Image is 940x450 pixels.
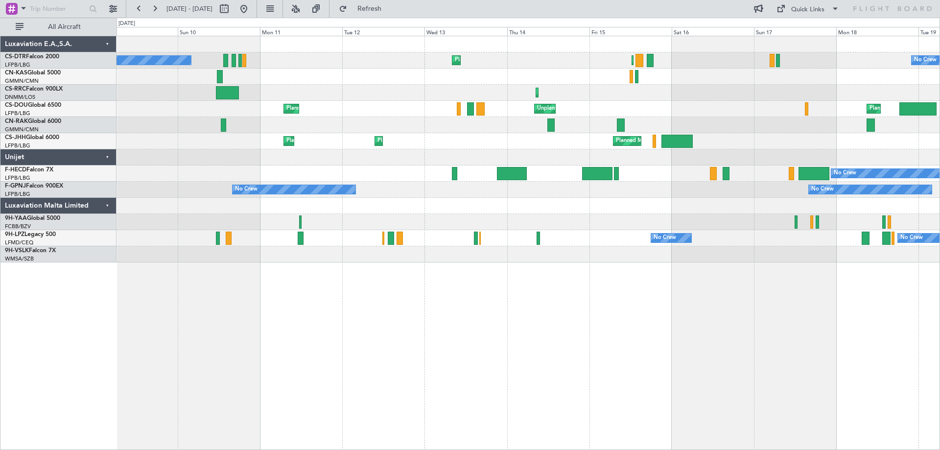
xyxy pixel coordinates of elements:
div: Planned Maint Sofia [455,53,505,68]
div: Planned Maint [GEOGRAPHIC_DATA] ([GEOGRAPHIC_DATA]) [286,101,441,116]
a: CS-RRCFalcon 900LX [5,86,63,92]
span: CS-JHH [5,135,26,141]
span: 9H-VSLK [5,248,29,254]
span: F-HECD [5,167,26,173]
div: Quick Links [791,5,824,15]
div: Planned Maint [GEOGRAPHIC_DATA] ([GEOGRAPHIC_DATA]) [377,134,532,148]
a: CS-DTRFalcon 2000 [5,54,59,60]
div: No Crew [900,231,923,245]
div: Thu 14 [507,27,589,36]
a: 9H-YAAGlobal 5000 [5,215,60,221]
a: CS-JHHGlobal 6000 [5,135,59,141]
div: No Crew [235,182,258,197]
div: Wed 13 [424,27,507,36]
span: CS-RRC [5,86,26,92]
div: Mon 11 [260,27,342,36]
div: Unplanned Maint [GEOGRAPHIC_DATA] ([GEOGRAPHIC_DATA]) [537,101,698,116]
div: No Crew [834,166,856,181]
a: LFPB/LBG [5,110,30,117]
div: Sat 9 [95,27,178,36]
span: CN-RAK [5,118,28,124]
button: All Aircraft [11,19,106,35]
div: No Crew [811,182,834,197]
span: All Aircraft [25,24,103,30]
a: WMSA/SZB [5,255,34,262]
div: No Crew [914,53,937,68]
div: Fri 15 [589,27,672,36]
a: CN-RAKGlobal 6000 [5,118,61,124]
span: CN-KAS [5,70,27,76]
a: FCBB/BZV [5,223,31,230]
div: No Crew [654,231,676,245]
a: LFMD/CEQ [5,239,33,246]
a: DNMM/LOS [5,94,35,101]
button: Refresh [334,1,393,17]
a: F-HECDFalcon 7X [5,167,53,173]
a: CN-KASGlobal 5000 [5,70,61,76]
div: Sun 17 [754,27,836,36]
span: [DATE] - [DATE] [166,4,212,13]
a: GMMN/CMN [5,77,39,85]
button: Quick Links [772,1,844,17]
div: Tue 12 [342,27,424,36]
a: LFPB/LBG [5,61,30,69]
a: LFPB/LBG [5,142,30,149]
a: LFPB/LBG [5,174,30,182]
a: GMMN/CMN [5,126,39,133]
div: Planned Maint [GEOGRAPHIC_DATA] ([GEOGRAPHIC_DATA]) [616,134,770,148]
a: 9H-VSLKFalcon 7X [5,248,56,254]
span: CS-DOU [5,102,28,108]
div: [DATE] [118,20,135,28]
a: CS-DOUGlobal 6500 [5,102,61,108]
span: F-GPNJ [5,183,26,189]
span: Refresh [349,5,390,12]
div: Sat 16 [672,27,754,36]
div: Sun 10 [178,27,260,36]
div: Planned Maint [GEOGRAPHIC_DATA] ([GEOGRAPHIC_DATA]) [286,134,441,148]
a: 9H-LPZLegacy 500 [5,232,56,237]
div: Mon 18 [836,27,918,36]
a: F-GPNJFalcon 900EX [5,183,63,189]
input: Trip Number [30,1,86,16]
span: CS-DTR [5,54,26,60]
a: LFPB/LBG [5,190,30,198]
span: 9H-YAA [5,215,27,221]
span: 9H-LPZ [5,232,24,237]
